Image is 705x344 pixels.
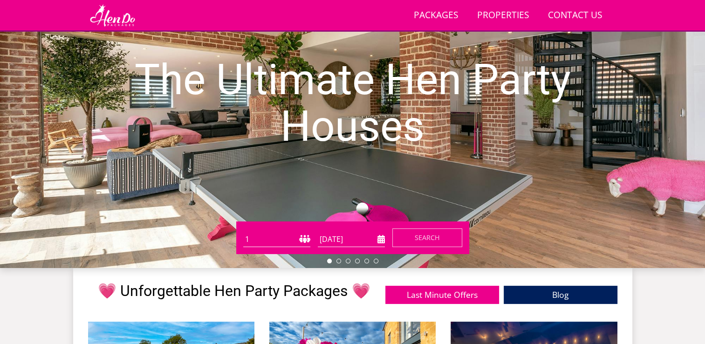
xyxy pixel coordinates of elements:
[410,5,462,26] a: Packages
[318,232,385,247] input: Arrival Date
[544,5,606,26] a: Contact Us
[504,286,617,304] a: Blog
[392,228,462,247] button: Search
[473,5,533,26] a: Properties
[385,286,499,304] a: Last Minute Offers
[88,4,137,27] img: Hen Do Packages
[98,283,370,299] h1: 💗 Unforgettable Hen Party Packages 💗
[106,38,599,169] h1: The Ultimate Hen Party Houses
[415,233,440,242] span: Search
